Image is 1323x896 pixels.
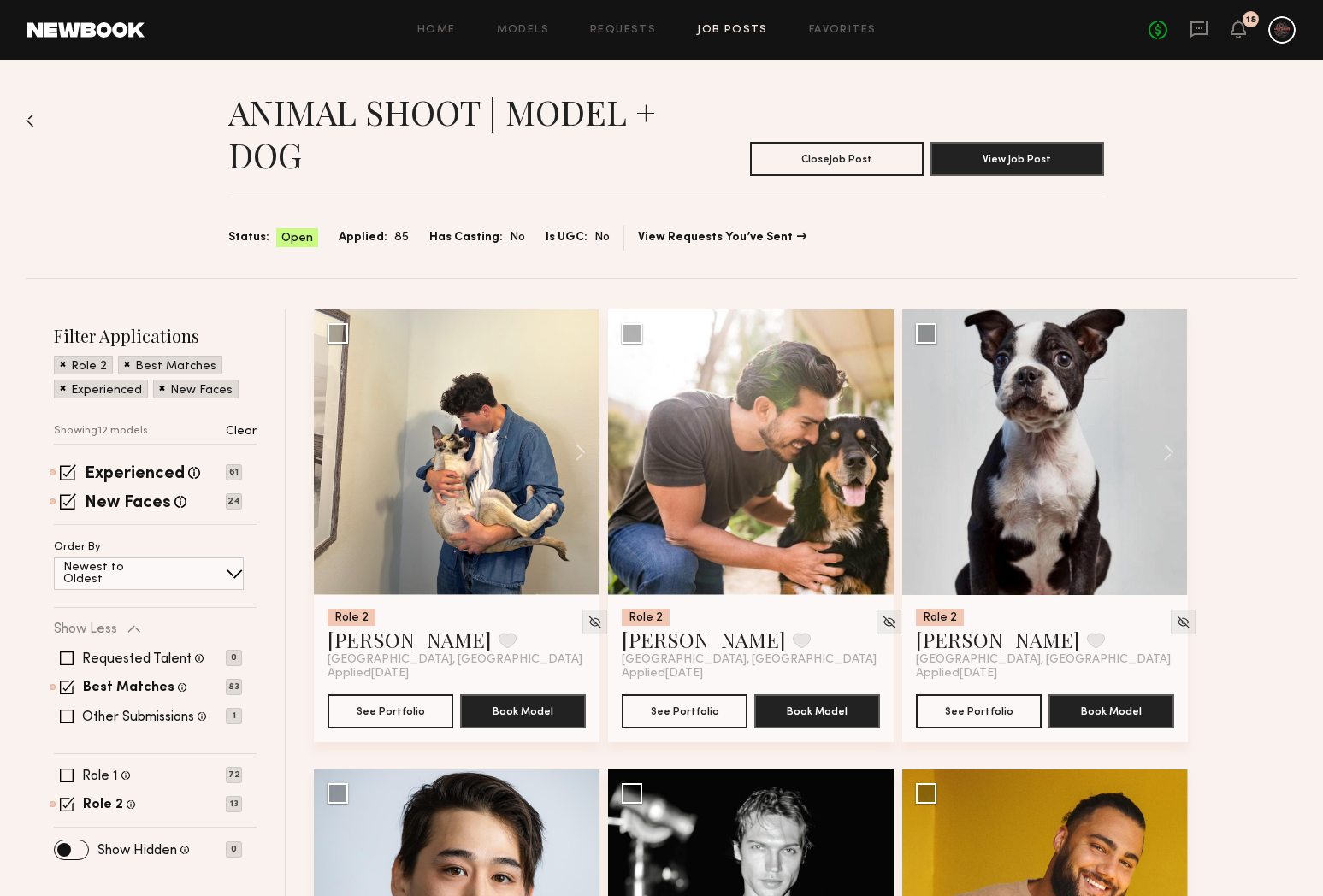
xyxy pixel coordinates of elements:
button: See Portfolio [916,694,1042,728]
div: Applied [DATE] [622,667,880,681]
a: Book Model [460,703,586,717]
button: Book Model [1048,694,1174,728]
div: Applied [DATE] [328,667,586,681]
label: Best Matches [83,681,174,695]
p: 0 [226,841,242,858]
button: Book Model [460,694,586,728]
div: Role 2 [916,609,964,626]
a: Favorites [809,25,877,36]
button: See Portfolio [622,694,747,728]
span: 85 [394,228,409,247]
p: New Faces [170,385,233,397]
label: New Faces [85,495,171,512]
a: Home [417,25,456,36]
h2: Filter Applications [54,324,257,347]
span: [GEOGRAPHIC_DATA], [GEOGRAPHIC_DATA] [622,653,877,667]
span: Status: [228,228,269,247]
p: 72 [226,767,242,783]
a: Book Model [754,703,880,717]
button: Book Model [754,694,880,728]
p: Showing 12 models [54,426,148,437]
p: Newest to Oldest [63,562,165,586]
label: Requested Talent [82,652,192,666]
p: 83 [226,679,242,695]
span: Is UGC: [546,228,588,247]
p: 1 [226,708,242,724]
a: Book Model [1048,703,1174,717]
span: [GEOGRAPHIC_DATA], [GEOGRAPHIC_DATA] [916,653,1171,667]
img: Unhide Model [1176,615,1190,629]
a: [PERSON_NAME] [328,626,492,653]
label: Role 2 [83,799,123,812]
button: CloseJob Post [750,142,924,176]
div: 18 [1246,15,1256,25]
a: View Requests You’ve Sent [638,232,806,244]
a: Job Posts [697,25,768,36]
span: Has Casting: [429,228,503,247]
div: Role 2 [328,609,375,626]
p: Clear [226,426,257,438]
p: Show Less [54,622,117,636]
span: [GEOGRAPHIC_DATA], [GEOGRAPHIC_DATA] [328,653,582,667]
span: No [510,228,525,247]
p: 0 [226,650,242,666]
a: [PERSON_NAME] [916,626,1080,653]
label: Show Hidden [97,844,177,858]
a: Requests [590,25,656,36]
p: 13 [226,796,242,812]
p: Order By [54,542,101,553]
label: Other Submissions [82,710,194,724]
p: 24 [226,493,242,510]
p: Experienced [71,385,142,397]
p: Best Matches [135,361,216,373]
p: Role 2 [71,361,107,373]
p: 61 [226,464,242,480]
a: [PERSON_NAME] [622,626,786,653]
button: View Job Post [930,142,1104,176]
div: Role 2 [622,609,670,626]
label: Experienced [85,466,185,483]
span: Open [281,230,313,247]
div: Applied [DATE] [916,667,1174,681]
span: No [594,228,610,247]
img: Back to previous page [26,114,34,127]
label: Role 1 [82,769,118,783]
button: See Portfolio [328,694,453,728]
a: Models [497,25,549,36]
img: Unhide Model [882,615,896,629]
img: Unhide Model [588,615,602,629]
h1: ANIMAL SHOOT | MODEL + DOG [228,91,666,176]
span: Applied: [339,228,387,247]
